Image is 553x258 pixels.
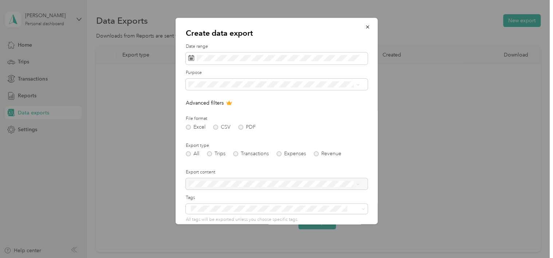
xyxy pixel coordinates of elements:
[186,195,368,201] label: Tags
[186,43,368,50] label: Date range
[512,217,553,258] iframe: Everlance-gr Chat Button Frame
[186,116,368,122] label: File format
[186,99,368,107] p: Advanced filters
[186,142,368,149] label: Export type
[186,28,368,38] p: Create data export
[186,216,368,223] p: All tags will be exported unless you choose specific tags.
[186,169,368,176] label: Export content
[186,70,368,76] label: Purpose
